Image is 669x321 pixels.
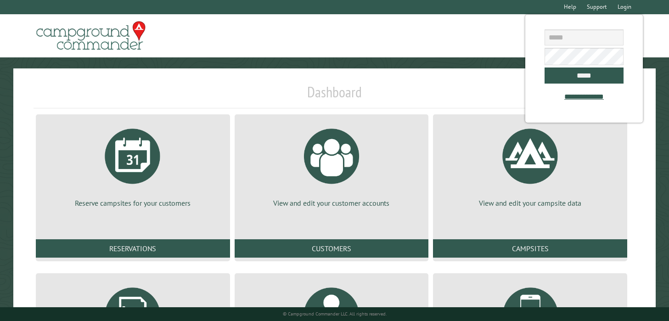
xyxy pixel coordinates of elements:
[34,83,635,108] h1: Dashboard
[283,311,387,317] small: © Campground Commander LLC. All rights reserved.
[34,18,148,54] img: Campground Commander
[235,239,429,258] a: Customers
[444,198,616,208] p: View and edit your campsite data
[444,122,616,208] a: View and edit your campsite data
[246,122,418,208] a: View and edit your customer accounts
[47,122,219,208] a: Reserve campsites for your customers
[246,198,418,208] p: View and edit your customer accounts
[36,239,230,258] a: Reservations
[47,198,219,208] p: Reserve campsites for your customers
[433,239,627,258] a: Campsites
